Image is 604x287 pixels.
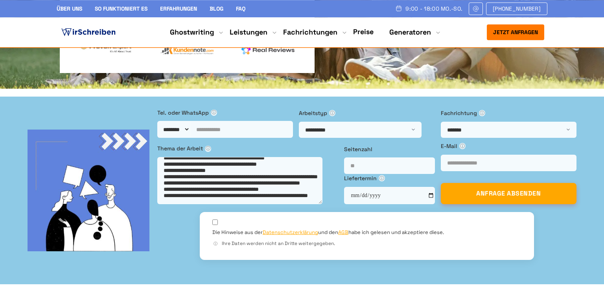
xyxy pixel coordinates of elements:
img: bg [28,130,149,251]
img: kundennote [160,44,214,55]
button: ANFRAGE ABSENDEN [441,183,576,204]
span: ⓘ [379,175,385,181]
span: 9:00 - 18:00 Mo.-So. [405,5,462,12]
span: ⓘ [459,143,466,149]
label: Arbeitstyp [299,109,435,117]
div: Ihre Daten werden nicht an Dritte weitergegeben. [212,240,521,247]
label: Liefertermin [344,174,435,183]
span: ⓘ [212,241,219,247]
a: So funktioniert es [95,5,147,12]
span: ⓘ [329,110,335,116]
a: Erfahrungen [160,5,197,12]
label: Seitenzahl [344,145,435,154]
a: Preise [353,27,374,36]
label: E-Mail [441,142,576,150]
a: Leistungen [230,27,267,37]
span: ⓘ [205,146,211,152]
img: Schedule [395,5,402,11]
label: Tel. oder WhatsApp [157,108,293,117]
img: realreviews [241,45,295,55]
label: Fachrichtung [441,109,576,117]
label: Thema der Arbeit [157,144,339,153]
a: Fachrichtungen [283,27,337,37]
img: logo ghostwriter-österreich [60,26,117,38]
label: Die Hinweise aus der und den habe ich gelesen und akzeptiere diese. [212,229,444,236]
a: Generatoren [389,27,431,37]
span: ⓘ [479,110,485,116]
button: Jetzt anfragen [487,24,544,40]
a: Blog [210,5,223,12]
a: Datenschutzerklärung [263,229,318,236]
a: AGB [338,229,348,236]
a: [PHONE_NUMBER] [486,2,547,15]
img: provenexpert [79,41,133,56]
a: Über uns [57,5,82,12]
span: ⓘ [211,110,217,116]
span: [PHONE_NUMBER] [493,5,541,12]
a: Ghostwriting [170,27,214,37]
img: Email [472,5,479,12]
a: FAQ [236,5,245,12]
